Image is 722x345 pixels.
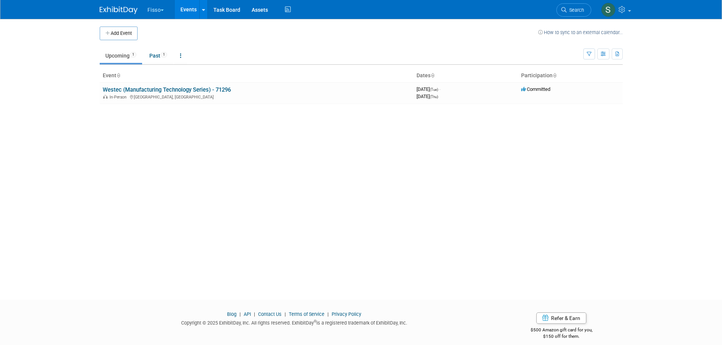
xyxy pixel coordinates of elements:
[100,69,413,82] th: Event
[110,95,129,100] span: In-Person
[314,319,316,323] sup: ®
[227,311,236,317] a: Blog
[417,94,438,99] span: [DATE]
[500,333,623,340] div: $150 off for them.
[556,3,591,17] a: Search
[326,311,330,317] span: |
[100,318,489,326] div: Copyright © 2025 ExhibitDay, Inc. All rights reserved. ExhibitDay is a registered trademark of Ex...
[100,6,138,14] img: ExhibitDay
[252,311,257,317] span: |
[430,87,438,92] span: (Tue)
[238,311,243,317] span: |
[431,72,434,78] a: Sort by Start Date
[538,30,623,35] a: How to sync to an external calendar...
[518,69,623,82] th: Participation
[289,311,324,317] a: Terms of Service
[417,86,440,92] span: [DATE]
[103,86,231,93] a: Westec (Manufacturing Technology Series) - 71296
[536,312,586,324] a: Refer & Earn
[161,52,167,58] span: 1
[144,48,173,63] a: Past1
[103,95,108,98] img: In-Person Event
[100,27,138,40] button: Add Event
[500,322,623,339] div: $500 Amazon gift card for you,
[103,94,410,100] div: [GEOGRAPHIC_DATA], [GEOGRAPHIC_DATA]
[283,311,288,317] span: |
[553,72,556,78] a: Sort by Participation Type
[567,7,584,13] span: Search
[601,3,616,17] img: Samantha Meyers
[116,72,120,78] a: Sort by Event Name
[521,86,550,92] span: Committed
[439,86,440,92] span: -
[332,311,361,317] a: Privacy Policy
[258,311,282,317] a: Contact Us
[100,48,142,63] a: Upcoming1
[244,311,251,317] a: API
[413,69,518,82] th: Dates
[130,52,136,58] span: 1
[430,95,438,99] span: (Thu)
